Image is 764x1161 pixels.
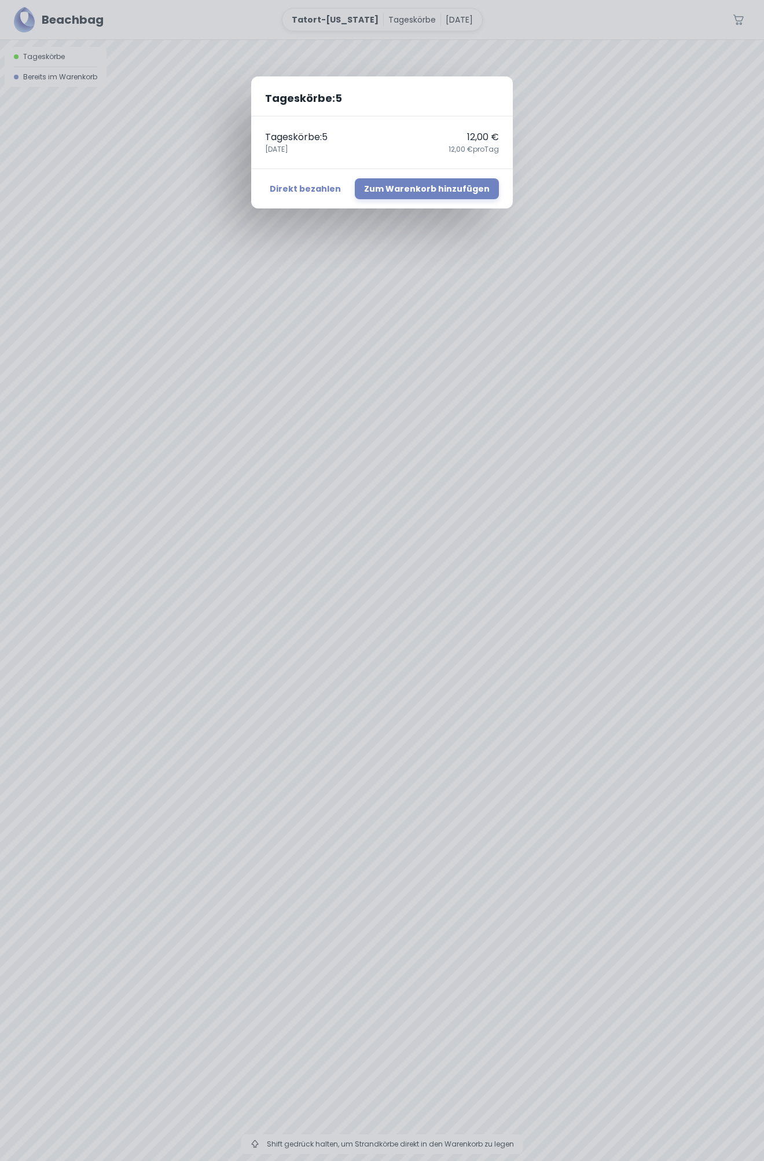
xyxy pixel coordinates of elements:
p: Tageskörbe : 5 [265,130,328,144]
p: 12,00 € [467,130,499,144]
span: 12,00 € pro Tag [449,144,499,155]
button: Zum Warenkorb hinzufügen [355,178,499,199]
button: Direkt bezahlen [265,178,346,199]
span: [DATE] [265,144,288,155]
h2: Tageskörbe : 5 [251,76,513,116]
